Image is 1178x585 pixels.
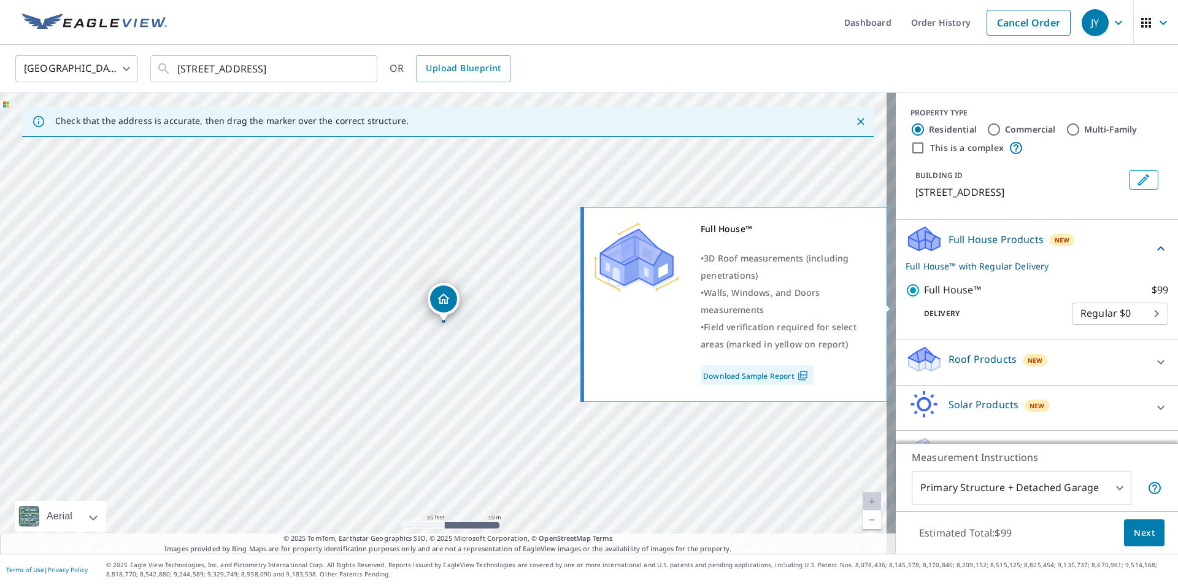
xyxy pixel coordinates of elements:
[906,436,1168,471] div: Walls ProductsNew
[701,321,857,350] span: Field verification required for select areas (marked in yellow on report)
[906,345,1168,380] div: Roof ProductsNew
[55,115,409,126] p: Check that the address is accurate, then drag the marker over the correct structure.
[1055,235,1070,245] span: New
[701,250,871,284] div: •
[48,565,88,574] a: Privacy Policy
[416,55,510,82] a: Upload Blueprint
[106,560,1172,579] p: © 2025 Eagle View Technologies, Inc. and Pictometry International Corp. All Rights Reserved. Repo...
[924,282,981,298] p: Full House™
[43,501,76,532] div: Aerial
[949,232,1044,247] p: Full House Products
[915,185,1124,200] p: [STREET_ADDRESS]
[929,123,977,136] label: Residential
[15,52,138,86] div: [GEOGRAPHIC_DATA]
[428,283,460,321] div: Dropped pin, building 1, Residential property, 900 Maplewood Dr Center Point, IA 52213
[593,533,613,543] a: Terms
[1028,355,1043,365] span: New
[853,114,869,130] button: Close
[1030,401,1045,411] span: New
[912,450,1162,465] p: Measurement Instructions
[283,533,613,544] span: © 2025 TomTom, Earthstar Geographics SIO, © 2025 Microsoft Corporation, ©
[912,471,1131,505] div: Primary Structure + Detached Garage
[1124,519,1165,547] button: Next
[910,107,1163,118] div: PROPERTY TYPE
[906,260,1153,273] p: Full House™ with Regular Delivery
[15,501,106,532] div: Aerial
[1084,123,1138,136] label: Multi-Family
[539,533,590,543] a: OpenStreetMap
[915,170,963,180] p: BUILDING ID
[949,352,1017,366] p: Roof Products
[1129,170,1158,190] button: Edit building 1
[701,287,820,316] span: Walls, Windows, and Doors measurements
[1005,123,1056,136] label: Commercial
[390,55,511,82] div: OR
[1152,282,1168,298] p: $99
[906,308,1072,319] p: Delivery
[795,370,811,381] img: Pdf Icon
[6,565,44,574] a: Terms of Use
[177,52,352,86] input: Search by address or latitude-longitude
[6,566,88,573] p: |
[863,492,881,511] a: Current Level 20, Zoom In Disabled
[1082,9,1109,36] div: JY
[593,220,679,294] img: Premium
[701,284,871,319] div: •
[863,511,881,529] a: Current Level 20, Zoom Out
[701,365,814,385] a: Download Sample Report
[1072,296,1168,331] div: Regular $0
[426,61,501,76] span: Upload Blueprint
[906,225,1168,273] div: Full House ProductsNewFull House™ with Regular Delivery
[22,14,167,32] img: EV Logo
[1147,481,1162,495] span: Your report will include the primary structure and a detached garage if one exists.
[949,397,1018,412] p: Solar Products
[701,319,871,353] div: •
[701,220,871,238] div: Full House™
[701,252,849,281] span: 3D Roof measurements (including penetrations)
[909,519,1022,546] p: Estimated Total: $99
[930,142,1004,154] label: This is a complex
[987,10,1071,36] a: Cancel Order
[1134,525,1155,541] span: Next
[906,390,1168,425] div: Solar ProductsNew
